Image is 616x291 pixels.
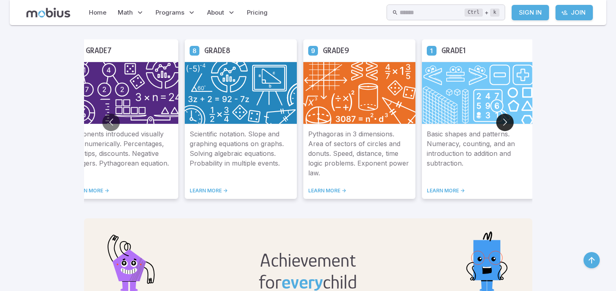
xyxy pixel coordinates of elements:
[308,45,318,55] a: Grade 9
[86,44,112,57] h5: Grade 7
[86,3,109,22] a: Home
[244,3,270,22] a: Pricing
[102,114,120,131] button: Go to previous slide
[190,45,199,55] a: Grade 8
[555,5,593,20] a: Join
[71,188,173,194] a: LEARN MORE ->
[207,8,224,17] span: About
[496,114,514,131] button: Go to next slide
[465,9,483,17] kbd: Ctrl
[490,9,499,17] kbd: k
[441,44,466,57] h5: Grade 1
[190,129,292,178] p: Scientific notation. Slope and graphing equations on graphs. Solving algebraic equations. Probabi...
[190,188,292,194] a: LEARN MORE ->
[71,129,173,178] p: Exponents introduced visually and numerically. Percentages, tax, tips, discounts. Negative intege...
[66,62,178,124] img: Grade 7
[190,2,401,26] h2: Explore the Curriculum
[308,188,411,194] a: LEARN MORE ->
[118,8,133,17] span: Math
[512,5,549,20] a: Sign In
[422,62,534,124] img: Grade 1
[427,129,529,178] p: Basic shapes and patterns. Numeracy, counting, and an introduction to addition and subtraction.
[156,8,184,17] span: Programs
[204,44,230,57] h5: Grade 8
[427,188,529,194] a: LEARN MORE ->
[323,44,349,57] h5: Grade 9
[308,129,411,178] p: Pythagoras in 3 dimensions. Area of sectors of circles and donuts. Speed, distance, time logic pr...
[259,249,357,271] h2: Achievement
[303,62,415,124] img: Grade 9
[185,62,297,124] img: Grade 8
[465,8,499,17] div: +
[427,45,437,55] a: Grade 1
